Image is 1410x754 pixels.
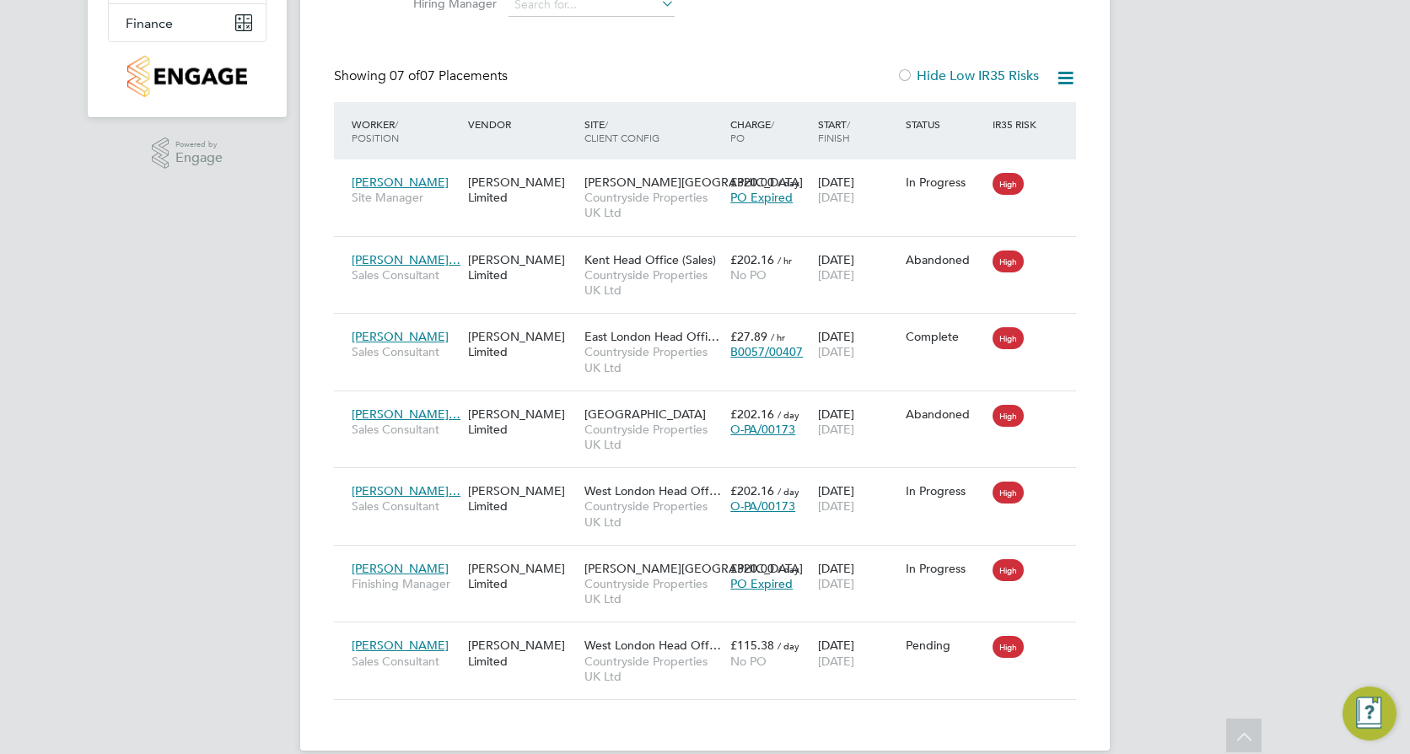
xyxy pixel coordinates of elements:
[730,561,774,576] span: £320.00
[352,576,460,591] span: Finishing Manager
[352,407,460,422] span: [PERSON_NAME]…
[730,576,793,591] span: PO Expired
[347,474,1076,488] a: [PERSON_NAME]…Sales Consultant[PERSON_NAME] LimitedWest London Head Off…Countryside Properties UK...
[347,628,1076,643] a: [PERSON_NAME]Sales Consultant[PERSON_NAME] LimitedWest London Head Off…Countryside Properties UK ...
[347,165,1076,180] a: [PERSON_NAME]Site Manager[PERSON_NAME] Limited[PERSON_NAME][GEOGRAPHIC_DATA]Countryside Propertie...
[730,638,774,653] span: £115.38
[152,137,223,170] a: Powered byEngage
[730,117,774,144] span: / PO
[906,175,985,190] div: In Progress
[993,327,1024,349] span: High
[352,252,460,267] span: [PERSON_NAME]…
[352,190,460,205] span: Site Manager
[352,654,460,669] span: Sales Consultant
[464,475,580,522] div: [PERSON_NAME] Limited
[778,485,799,498] span: / day
[818,576,854,591] span: [DATE]
[814,109,901,153] div: Start
[730,483,774,498] span: £202.16
[778,639,799,652] span: / day
[814,166,901,213] div: [DATE]
[347,320,1076,334] a: [PERSON_NAME]Sales Consultant[PERSON_NAME] LimitedEast London Head Offi…Countryside Properties UK...
[352,329,449,344] span: [PERSON_NAME]
[464,552,580,600] div: [PERSON_NAME] Limited
[580,109,726,153] div: Site
[584,117,659,144] span: / Client Config
[390,67,508,84] span: 07 Placements
[906,329,985,344] div: Complete
[352,117,399,144] span: / Position
[730,344,803,359] span: B0057/00407
[818,267,854,283] span: [DATE]
[906,252,985,267] div: Abandoned
[352,638,449,653] span: [PERSON_NAME]
[993,636,1024,658] span: High
[390,67,420,84] span: 07 of
[352,344,460,359] span: Sales Consultant
[1343,687,1397,741] button: Engage Resource Center
[778,563,799,575] span: / day
[906,638,985,653] div: Pending
[818,498,854,514] span: [DATE]
[126,15,173,31] span: Finance
[988,109,1047,139] div: IR35 Risk
[108,56,266,97] a: Go to home page
[584,638,721,653] span: West London Head Off…
[906,483,985,498] div: In Progress
[730,267,767,283] span: No PO
[584,483,721,498] span: West London Head Off…
[730,498,795,514] span: O-PA/00173
[352,422,460,437] span: Sales Consultant
[352,267,460,283] span: Sales Consultant
[584,561,803,576] span: [PERSON_NAME][GEOGRAPHIC_DATA]
[127,56,246,97] img: countryside-properties-logo-retina.png
[778,254,792,267] span: / hr
[584,190,722,220] span: Countryside Properties UK Ltd
[771,331,785,343] span: / hr
[584,498,722,529] span: Countryside Properties UK Ltd
[584,407,706,422] span: [GEOGRAPHIC_DATA]
[814,629,901,676] div: [DATE]
[778,176,799,189] span: / day
[347,109,464,153] div: Worker
[993,405,1024,427] span: High
[993,173,1024,195] span: High
[730,175,774,190] span: £320.00
[993,559,1024,581] span: High
[464,166,580,213] div: [PERSON_NAME] Limited
[464,244,580,291] div: [PERSON_NAME] Limited
[347,397,1076,412] a: [PERSON_NAME]…Sales Consultant[PERSON_NAME] Limited[GEOGRAPHIC_DATA]Countryside Properties UK Ltd...
[730,190,793,205] span: PO Expired
[778,408,799,421] span: / day
[993,482,1024,504] span: High
[814,320,901,368] div: [DATE]
[814,244,901,291] div: [DATE]
[730,654,767,669] span: No PO
[818,117,850,144] span: / Finish
[352,483,460,498] span: [PERSON_NAME]…
[584,267,722,298] span: Countryside Properties UK Ltd
[175,137,223,152] span: Powered by
[906,561,985,576] div: In Progress
[730,407,774,422] span: £202.16
[814,398,901,445] div: [DATE]
[352,561,449,576] span: [PERSON_NAME]
[352,175,449,190] span: [PERSON_NAME]
[464,629,580,676] div: [PERSON_NAME] Limited
[901,109,989,139] div: Status
[175,151,223,165] span: Engage
[464,320,580,368] div: [PERSON_NAME] Limited
[464,398,580,445] div: [PERSON_NAME] Limited
[814,552,901,600] div: [DATE]
[584,175,803,190] span: [PERSON_NAME][GEOGRAPHIC_DATA]
[726,109,814,153] div: Charge
[347,552,1076,566] a: [PERSON_NAME]Finishing Manager[PERSON_NAME] Limited[PERSON_NAME][GEOGRAPHIC_DATA]Countryside Prop...
[906,407,985,422] div: Abandoned
[584,344,722,374] span: Countryside Properties UK Ltd
[584,422,722,452] span: Countryside Properties UK Ltd
[730,329,767,344] span: £27.89
[818,190,854,205] span: [DATE]
[993,250,1024,272] span: High
[352,498,460,514] span: Sales Consultant
[814,475,901,522] div: [DATE]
